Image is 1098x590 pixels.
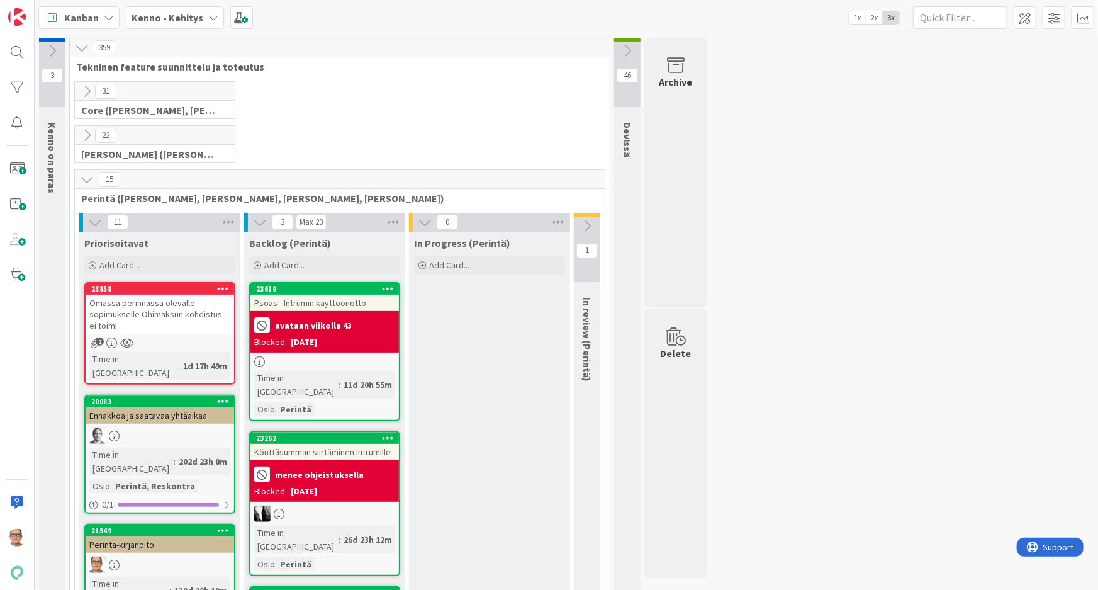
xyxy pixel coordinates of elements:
div: Delete [661,346,692,361]
span: 1x [849,11,866,24]
span: 15 [99,172,120,187]
div: 20083 [91,397,234,406]
span: 0 [437,215,458,230]
span: 2x [866,11,883,24]
div: [DATE] [291,485,317,498]
div: Perintä [277,557,315,571]
span: 1 [576,243,598,258]
span: 359 [94,40,115,55]
span: Add Card... [264,259,305,271]
span: : [178,359,180,373]
div: Time in [GEOGRAPHIC_DATA] [254,371,339,399]
span: Perintä (Jaakko, PetriH, MikkoV, Pasi) [81,192,589,205]
img: Visit kanbanzone.com [8,8,26,26]
div: Osio [89,479,110,493]
div: 23858 [86,283,234,295]
div: Time in [GEOGRAPHIC_DATA] [89,448,174,475]
div: Blocked: [254,336,287,349]
div: Ennakkoa ja saatavaa yhtäaikaa [86,407,234,424]
span: Kanban [64,10,99,25]
span: : [339,533,340,547]
div: 23262 [256,434,399,443]
div: 23619 [256,285,399,293]
div: Time in [GEOGRAPHIC_DATA] [89,352,178,380]
div: 21549 [91,526,234,535]
span: 3 [272,215,293,230]
div: Osio [254,402,275,416]
b: Kenno - Kehitys [132,11,203,24]
div: PH [86,428,234,444]
div: Blocked: [254,485,287,498]
img: PK [8,529,26,547]
b: menee ohjeistuksella [275,470,364,479]
div: 202d 23h 8m [176,455,230,468]
div: Max 20 [300,219,323,225]
span: Core (Pasi, Jussi, JaakkoHä, Jyri, Leo, MikkoK, Väinö, MattiH) [81,104,219,116]
div: Perintä-kirjanpito [86,536,234,553]
div: Perintä, Reskontra [112,479,198,493]
div: 11d 20h 55m [340,378,395,392]
span: Add Card... [429,259,469,271]
div: 23619Psoas - Intrumin käyttöönotto [250,283,399,311]
span: Kenno on paras [46,122,59,193]
span: : [110,479,112,493]
input: Quick Filter... [913,6,1007,29]
span: 3 [42,68,63,83]
span: 46 [617,68,638,83]
div: 23619 [250,283,399,295]
div: 23262 [250,433,399,444]
div: KV [250,506,399,522]
img: PK [89,557,106,573]
span: 2 [96,338,104,346]
div: 21549Perintä-kirjanpito [86,525,234,553]
span: 31 [95,84,116,99]
span: : [174,455,176,468]
div: Osio [254,557,275,571]
img: avatar [8,564,26,582]
span: Priorisoitavat [84,237,148,249]
div: Könttäsumman siirtäminen Intrumille [250,444,399,460]
span: Tekninen feature suunnittelu ja toteutus [76,60,594,73]
div: 23858Omassa perinnässä olevalle sopimukselle Ohimaksun kohdistus - ei toimi [86,283,234,334]
span: : [275,402,277,416]
span: Backlog (Perintä) [249,237,331,249]
span: 11 [107,215,128,230]
span: 22 [95,128,116,143]
span: Devissä [621,122,634,157]
div: Archive [659,74,693,89]
div: [DATE] [291,336,317,349]
span: 3x [883,11,900,24]
img: PH [89,428,106,444]
span: : [339,378,340,392]
span: Support [26,2,57,17]
div: 1d 17h 49m [180,359,230,373]
div: 23262Könttäsumman siirtäminen Intrumille [250,433,399,460]
span: : [275,557,277,571]
span: In review (Perintä) [581,297,593,382]
div: Time in [GEOGRAPHIC_DATA] [254,526,339,553]
img: KV [254,506,271,522]
div: Omassa perinnässä olevalle sopimukselle Ohimaksun kohdistus - ei toimi [86,295,234,334]
div: 20083 [86,396,234,407]
span: In Progress (Perintä) [414,237,510,249]
div: 26d 23h 12m [340,533,395,547]
div: Psoas - Intrumin käyttöönotto [250,295,399,311]
span: 0 / 1 [102,498,114,511]
div: 0/1 [86,497,234,513]
span: Add Card... [99,259,140,271]
b: avataan viikolla 43 [275,321,352,330]
div: PK [86,557,234,573]
span: Halti (Sebastian, VilleH, Riikka, Antti, MikkoV, PetriH, PetriM) [81,148,219,161]
div: Perintä [277,402,315,416]
div: 20083Ennakkoa ja saatavaa yhtäaikaa [86,396,234,424]
div: 23858 [91,285,234,293]
div: 21549 [86,525,234,536]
